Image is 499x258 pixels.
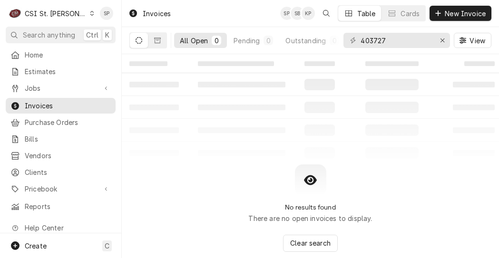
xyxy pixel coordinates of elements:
[25,9,87,19] div: CSI St. [PERSON_NAME]
[105,241,109,251] span: C
[25,201,111,211] span: Reports
[6,27,116,43] button: Search anythingCtrlK
[9,7,22,20] div: CSI St. Louis's Avatar
[361,33,432,48] input: Keyword search
[357,9,376,19] div: Table
[25,167,111,177] span: Clients
[6,98,116,114] a: Invoices
[6,47,116,63] a: Home
[214,36,219,46] div: 0
[9,7,22,20] div: C
[6,181,116,197] a: Go to Pricebook
[6,80,116,96] a: Go to Jobs
[288,238,333,248] span: Clear search
[280,7,294,20] div: SP
[285,36,326,46] div: Outstanding
[443,9,488,19] span: New Invoice
[464,61,495,66] span: ‌
[302,7,315,20] div: KP
[319,6,334,21] button: Open search
[180,36,208,46] div: All Open
[291,7,304,20] div: Shayla Bell's Avatar
[285,203,336,211] h2: No results found
[25,151,111,161] span: Vendors
[6,199,116,214] a: Reports
[435,33,450,48] button: Erase input
[23,30,75,40] span: Search anything
[198,61,274,66] span: ‌
[332,36,337,46] div: 0
[401,9,420,19] div: Cards
[468,36,487,46] span: View
[248,213,372,223] p: There are no open invoices to display.
[105,30,109,40] span: K
[291,7,304,20] div: SB
[25,83,97,93] span: Jobs
[280,7,294,20] div: Shelley Politte's Avatar
[265,36,271,46] div: 0
[6,64,116,79] a: Estimates
[454,33,491,48] button: View
[25,242,47,250] span: Create
[25,101,111,111] span: Invoices
[122,54,499,164] table: All Open Invoices List Loading
[25,117,111,127] span: Purchase Orders
[6,164,116,180] a: Clients
[86,30,98,40] span: Ctrl
[430,6,491,21] button: New Invoice
[25,134,111,144] span: Bills
[25,67,111,76] span: Estimates
[234,36,260,46] div: Pending
[365,61,419,66] span: ‌
[304,61,335,66] span: ‌
[6,148,116,163] a: Vendors
[25,50,111,60] span: Home
[6,131,116,147] a: Bills
[302,7,315,20] div: Kym Parson's Avatar
[6,220,116,236] a: Go to Help Center
[283,235,338,252] button: Clear search
[25,184,97,194] span: Pricebook
[129,61,167,66] span: ‌
[100,7,113,20] div: SP
[25,223,110,233] span: Help Center
[6,115,116,130] a: Purchase Orders
[100,7,113,20] div: Shelley Politte's Avatar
